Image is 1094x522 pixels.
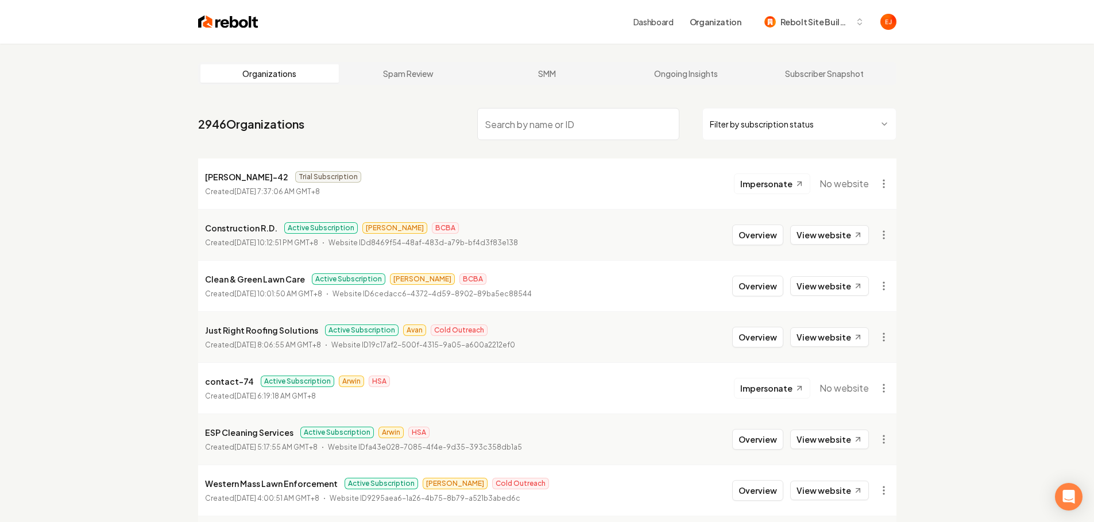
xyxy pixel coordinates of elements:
button: Overview [732,225,783,245]
button: Overview [732,276,783,296]
a: Spam Review [339,64,478,83]
span: Cold Outreach [492,478,549,489]
a: View website [790,481,869,500]
span: HSA [408,427,430,438]
span: Active Subscription [325,324,399,336]
img: Rebolt Site Builder [764,16,776,28]
a: View website [790,276,869,296]
a: Ongoing Insights [616,64,755,83]
a: Dashboard [633,16,674,28]
div: Open Intercom Messenger [1055,483,1083,511]
time: [DATE] 7:37:06 AM GMT+8 [234,187,320,196]
img: Rebolt Logo [198,14,258,30]
p: Website ID d8469f54-48af-483d-a79b-bf4d3f83e138 [328,237,518,249]
p: Western Mass Lawn Enforcement [205,477,338,490]
p: Created [205,339,321,351]
span: Active Subscription [261,376,334,387]
a: Organizations [200,64,339,83]
p: Website ID 6cedacc6-4372-4d59-8902-89ba5ec88544 [333,288,532,300]
span: BCBA [432,222,459,234]
time: [DATE] 10:01:50 AM GMT+8 [234,289,322,298]
a: SMM [478,64,617,83]
p: Website ID 9295aea6-1a26-4b75-8b79-a521b3abed6c [330,493,520,504]
time: [DATE] 6:19:18 AM GMT+8 [234,392,316,400]
span: Avan [403,324,426,336]
p: Created [205,493,319,504]
span: Active Subscription [312,273,385,285]
span: No website [819,177,869,191]
span: No website [819,381,869,395]
p: Created [205,237,318,249]
button: Overview [732,429,783,450]
time: [DATE] 5:17:55 AM GMT+8 [234,443,318,451]
span: Rebolt Site Builder [780,16,851,28]
p: ESP Cleaning Services [205,426,293,439]
p: Website ID 19c17af2-500f-4315-9a05-a600a2212ef0 [331,339,515,351]
time: [DATE] 4:00:51 AM GMT+8 [234,494,319,502]
a: Subscriber Snapshot [755,64,894,83]
span: [PERSON_NAME] [362,222,427,234]
p: Created [205,288,322,300]
span: HSA [369,376,390,387]
img: Eduard Joers [880,14,896,30]
p: Created [205,442,318,453]
p: Clean & Green Lawn Care [205,272,305,286]
span: [PERSON_NAME] [423,478,488,489]
a: View website [790,327,869,347]
p: contact-74 [205,374,254,388]
span: Trial Subscription [295,171,361,183]
p: Created [205,390,316,402]
p: Construction R.D. [205,221,277,235]
span: Cold Outreach [431,324,488,336]
button: Organization [683,11,748,32]
a: View website [790,225,869,245]
button: Overview [732,480,783,501]
p: Created [205,186,320,198]
span: Impersonate [740,382,793,394]
span: Active Subscription [300,427,374,438]
span: Active Subscription [345,478,418,489]
button: Impersonate [734,173,810,194]
a: 2946Organizations [198,116,304,132]
span: Arwin [378,427,404,438]
a: View website [790,430,869,449]
time: [DATE] 10:12:51 PM GMT+8 [234,238,318,247]
span: Active Subscription [284,222,358,234]
p: Just Right Roofing Solutions [205,323,318,337]
span: Impersonate [740,178,793,190]
time: [DATE] 8:06:55 AM GMT+8 [234,341,321,349]
span: [PERSON_NAME] [390,273,455,285]
span: BCBA [459,273,486,285]
p: Website ID fa43e028-7085-4f4e-9d35-393c358db1a5 [328,442,522,453]
button: Impersonate [734,378,810,399]
button: Overview [732,327,783,347]
span: Arwin [339,376,364,387]
p: [PERSON_NAME]-42 [205,170,288,184]
button: Open user button [880,14,896,30]
input: Search by name or ID [477,108,679,140]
